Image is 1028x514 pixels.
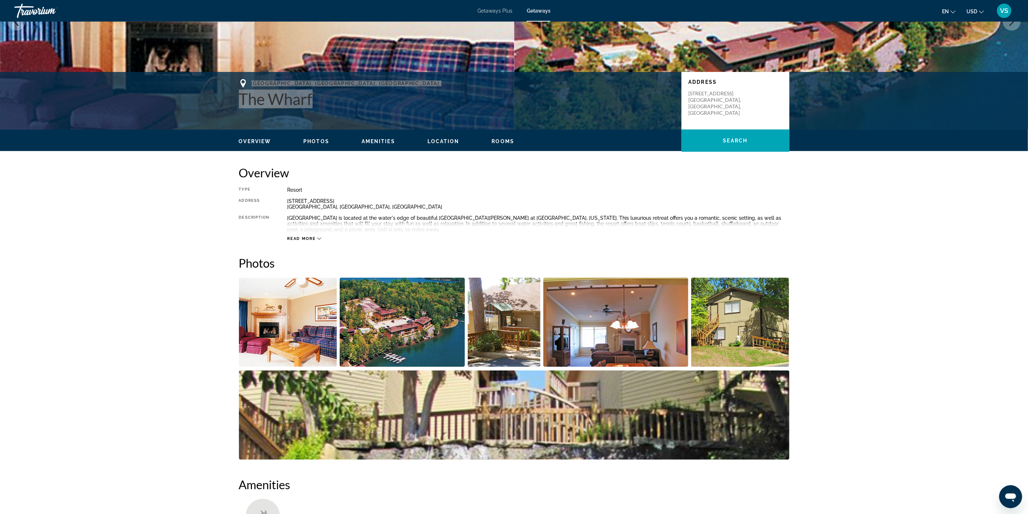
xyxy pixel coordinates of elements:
[1003,13,1021,31] button: Next image
[239,277,337,367] button: Open full-screen image slider
[287,236,316,241] span: Read more
[340,277,465,367] button: Open full-screen image slider
[942,6,956,17] button: Change language
[287,215,789,232] div: [GEOGRAPHIC_DATA] is located at the water's edge of beautiful [GEOGRAPHIC_DATA][PERSON_NAME] at [...
[239,138,271,145] button: Overview
[427,138,459,144] span: Location
[362,138,395,145] button: Amenities
[251,81,440,86] span: [GEOGRAPHIC_DATA], [GEOGRAPHIC_DATA], [GEOGRAPHIC_DATA]
[942,9,949,14] span: en
[239,165,789,180] h2: Overview
[527,8,551,14] a: Getaways
[239,90,674,108] h1: The Wharf
[362,138,395,144] span: Amenities
[689,90,746,116] p: [STREET_ADDRESS] [GEOGRAPHIC_DATA], [GEOGRAPHIC_DATA], [GEOGRAPHIC_DATA]
[1000,7,1009,14] span: VS
[681,129,789,152] button: Search
[287,198,789,210] div: [STREET_ADDRESS] [GEOGRAPHIC_DATA], [GEOGRAPHIC_DATA], [GEOGRAPHIC_DATA]
[303,138,329,145] button: Photos
[239,215,270,232] div: Description
[14,1,86,20] a: Travorium
[239,198,270,210] div: Address
[239,370,789,460] button: Open full-screen image slider
[287,187,789,193] div: Resort
[468,277,541,367] button: Open full-screen image slider
[492,138,515,145] button: Rooms
[995,3,1014,18] button: User Menu
[239,477,789,492] h2: Amenities
[427,138,459,145] button: Location
[287,236,322,241] button: Read more
[689,79,782,85] p: Address
[7,13,25,31] button: Previous image
[239,187,270,193] div: Type
[239,256,789,270] h2: Photos
[966,9,977,14] span: USD
[492,138,515,144] span: Rooms
[691,277,789,367] button: Open full-screen image slider
[239,138,271,144] span: Overview
[303,138,329,144] span: Photos
[999,485,1022,508] iframe: Button to launch messaging window
[477,8,512,14] a: Getaways Plus
[543,277,688,367] button: Open full-screen image slider
[966,6,984,17] button: Change currency
[723,138,748,144] span: Search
